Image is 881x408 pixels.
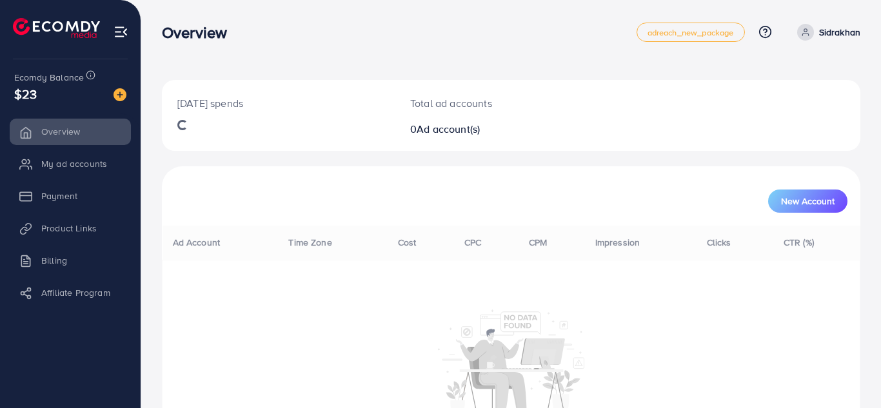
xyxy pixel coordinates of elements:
[14,84,37,103] span: $23
[162,23,237,42] h3: Overview
[768,189,847,213] button: New Account
[410,123,554,135] h2: 0
[819,24,860,40] p: Sidrakhan
[792,24,860,41] a: Sidrakhan
[637,23,745,42] a: adreach_new_package
[114,88,126,101] img: image
[410,95,554,111] p: Total ad accounts
[648,28,734,37] span: adreach_new_package
[177,95,379,111] p: [DATE] spends
[417,122,480,136] span: Ad account(s)
[13,18,100,38] img: logo
[781,197,835,206] span: New Account
[14,71,84,84] span: Ecomdy Balance
[114,24,128,39] img: menu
